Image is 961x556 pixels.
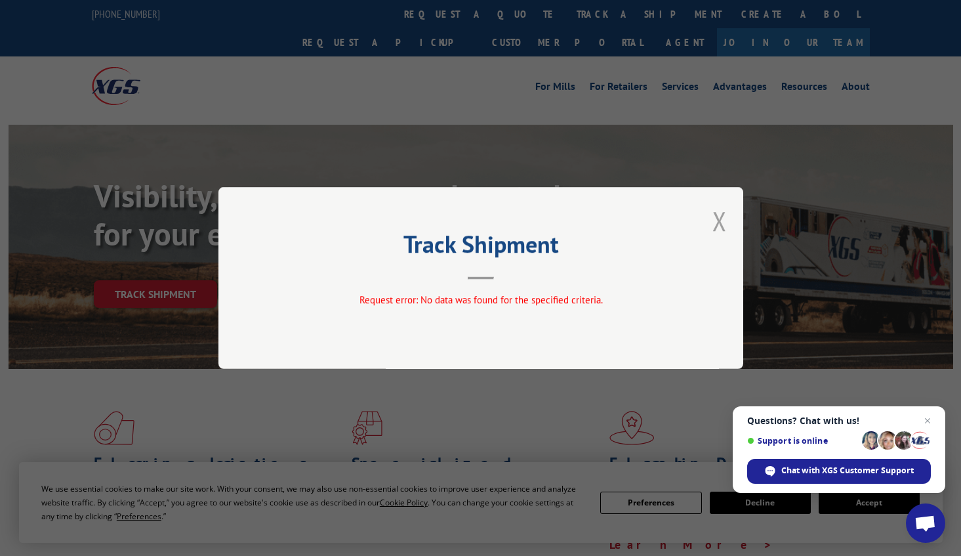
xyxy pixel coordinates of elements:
[284,235,678,260] h2: Track Shipment
[920,413,935,429] span: Close chat
[712,203,727,238] button: Close modal
[359,293,602,306] span: Request error: No data was found for the specified criteria.
[747,436,857,446] span: Support is online
[781,465,914,477] span: Chat with XGS Customer Support
[747,416,931,426] span: Questions? Chat with us!
[747,459,931,484] div: Chat with XGS Customer Support
[906,503,945,543] div: Open chat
